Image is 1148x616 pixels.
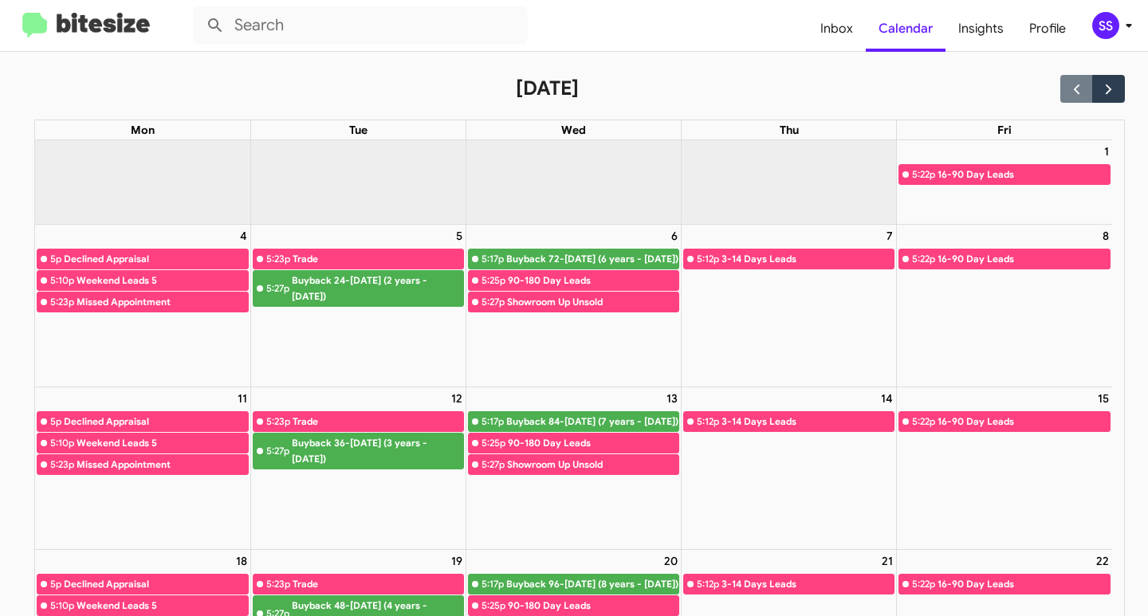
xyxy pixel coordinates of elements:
[482,294,505,310] div: 5:27p
[879,550,896,572] a: August 21, 2025
[1099,225,1112,247] a: August 8, 2025
[897,387,1112,550] td: August 15, 2025
[448,550,466,572] a: August 19, 2025
[35,225,250,387] td: August 4, 2025
[1079,12,1130,39] button: SS
[266,443,289,459] div: 5:27p
[77,273,248,288] div: Weekend Leads 5
[946,6,1016,52] a: Insights
[482,251,504,267] div: 5:17p
[1060,75,1093,103] button: Previous month
[50,273,74,288] div: 5:10p
[50,251,61,267] div: 5p
[938,167,1110,182] div: 16-90 Day Leads
[508,273,678,288] div: 90-180 Day Leads
[506,576,678,592] div: Buyback 96-[DATE] (8 years - [DATE])
[482,435,505,451] div: 5:25p
[912,251,935,267] div: 5:22p
[506,251,678,267] div: Buyback 72-[DATE] (6 years - [DATE])
[1092,12,1119,39] div: SS
[1095,387,1112,410] a: August 15, 2025
[507,457,678,473] div: Showroom Up Unsold
[668,225,681,247] a: August 6, 2025
[897,225,1112,387] td: August 8, 2025
[448,387,466,410] a: August 12, 2025
[1093,550,1112,572] a: August 22, 2025
[1101,140,1112,163] a: August 1, 2025
[697,414,719,430] div: 5:12p
[77,294,248,310] div: Missed Appointment
[453,225,466,247] a: August 5, 2025
[697,251,719,267] div: 5:12p
[266,576,290,592] div: 5:23p
[64,251,248,267] div: Declined Appraisal
[663,387,681,410] a: August 13, 2025
[466,387,682,550] td: August 13, 2025
[938,576,1110,592] div: 16-90 Day Leads
[50,435,74,451] div: 5:10p
[237,225,250,247] a: August 4, 2025
[912,576,935,592] div: 5:22p
[994,120,1015,139] a: Friday
[682,387,897,550] td: August 14, 2025
[516,76,579,101] h2: [DATE]
[128,120,158,139] a: Monday
[721,576,894,592] div: 3-14 Days Leads
[64,576,248,592] div: Declined Appraisal
[346,120,371,139] a: Tuesday
[193,6,528,45] input: Search
[266,414,290,430] div: 5:23p
[878,387,896,410] a: August 14, 2025
[508,598,678,614] div: 90-180 Day Leads
[883,225,896,247] a: August 7, 2025
[558,120,589,139] a: Wednesday
[721,251,894,267] div: 3-14 Days Leads
[1016,6,1079,52] a: Profile
[661,550,681,572] a: August 20, 2025
[508,435,678,451] div: 90-180 Day Leads
[897,140,1112,225] td: August 1, 2025
[292,435,463,467] div: Buyback 36-[DATE] (3 years - [DATE])
[293,251,463,267] div: Trade
[292,273,463,304] div: Buyback 24-[DATE] (2 years - [DATE])
[682,225,897,387] td: August 7, 2025
[482,273,505,288] div: 5:25p
[293,576,463,592] div: Trade
[50,457,74,473] div: 5:23p
[234,387,250,410] a: August 11, 2025
[77,598,248,614] div: Weekend Leads 5
[938,251,1110,267] div: 16-90 Day Leads
[293,414,463,430] div: Trade
[233,550,250,572] a: August 18, 2025
[50,294,74,310] div: 5:23p
[1092,75,1125,103] button: Next month
[250,387,466,550] td: August 12, 2025
[482,457,505,473] div: 5:27p
[266,251,290,267] div: 5:23p
[507,294,678,310] div: Showroom Up Unsold
[64,414,248,430] div: Declined Appraisal
[77,435,248,451] div: Weekend Leads 5
[50,414,61,430] div: 5p
[35,387,250,550] td: August 11, 2025
[808,6,866,52] a: Inbox
[466,225,682,387] td: August 6, 2025
[482,598,505,614] div: 5:25p
[482,414,504,430] div: 5:17p
[912,167,935,182] div: 5:22p
[912,414,935,430] div: 5:22p
[776,120,802,139] a: Thursday
[266,281,289,296] div: 5:27p
[506,414,678,430] div: Buyback 84-[DATE] (7 years - [DATE])
[721,414,894,430] div: 3-14 Days Leads
[77,457,248,473] div: Missed Appointment
[866,6,946,52] a: Calendar
[697,576,719,592] div: 5:12p
[938,414,1110,430] div: 16-90 Day Leads
[482,576,504,592] div: 5:17p
[250,225,466,387] td: August 5, 2025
